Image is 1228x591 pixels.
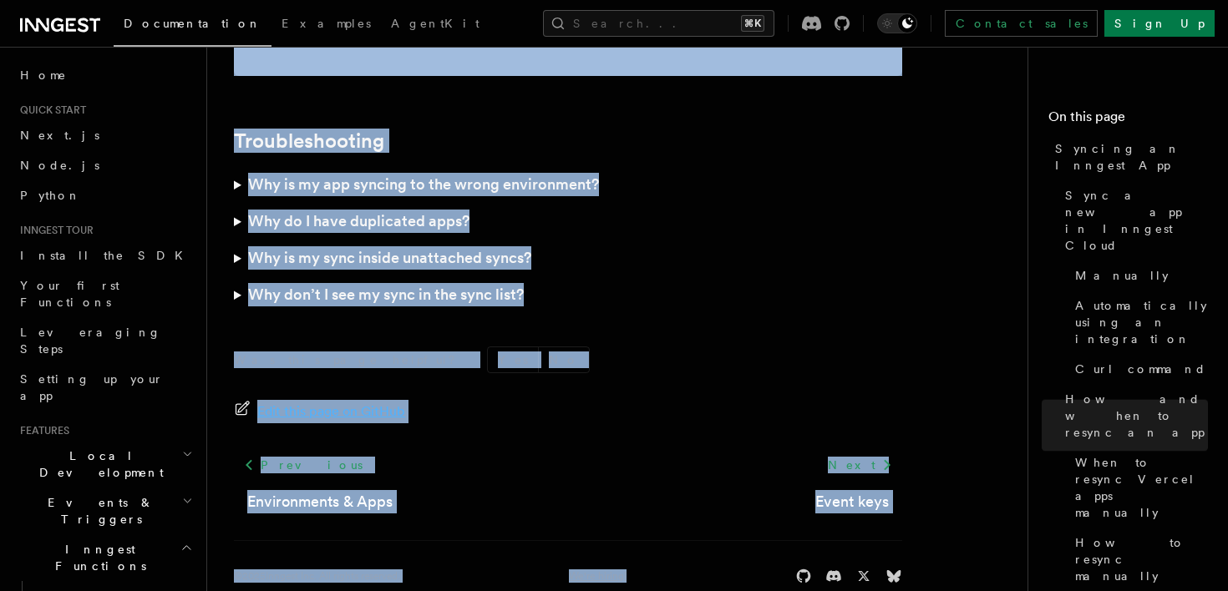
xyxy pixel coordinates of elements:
summary: Why do I have duplicated apps? [234,203,902,240]
span: Examples [282,17,371,30]
button: Events & Triggers [13,487,196,534]
span: Sync a new app in Inngest Cloud [1065,187,1208,254]
span: Documentation [124,17,261,30]
span: Setting up your app [20,372,164,402]
span: AgentKit [391,17,480,30]
span: How to resync manually [1075,534,1208,584]
a: Next [818,450,902,480]
h3: Why is my app syncing to the wrong environment? [248,173,599,196]
span: Leveraging Steps [20,326,161,356]
a: Home [13,60,196,90]
summary: Why is my app syncing to the wrong environment? [234,166,902,203]
span: Edit this page on GitHub [257,400,405,423]
a: Setting up your app [13,364,196,411]
summary: Why is my sync inside unattached syncs? [234,240,902,276]
a: Contact sales [945,10,1098,37]
a: Automatically using an integration [1068,290,1208,354]
span: Syncing an Inngest App [1055,140,1208,174]
a: Your first Functions [13,270,196,317]
a: Previous [234,450,372,480]
a: Syncing an Inngest App [1048,134,1208,180]
a: We're hiring! [569,569,627,583]
span: Inngest Functions [13,541,180,574]
button: Inngest Functions [13,534,196,581]
span: Manually [1075,267,1169,284]
h3: Why do I have duplicated apps? [248,210,469,233]
span: Features [13,424,69,437]
a: How and when to resync an app [1058,384,1208,447]
button: Toggle dark mode [877,13,917,33]
a: Event keys [815,490,889,513]
a: When to resync Vercel apps manually [1068,447,1208,528]
a: Sign Up [1104,10,1215,37]
summary: Why don’t I see my sync in the sync list? [234,276,902,313]
a: Environments & Apps [247,490,393,513]
a: Next.js [13,120,196,150]
a: AgentKit [381,5,490,45]
span: How and when to resync an app [1065,391,1208,441]
a: Leveraging Steps [13,317,196,364]
a: Install the SDK [13,240,196,270]
a: Documentation [114,5,271,47]
span: Quick start [13,104,86,117]
button: No [539,347,589,372]
a: Node.js [13,150,196,180]
h3: Why is my sync inside unattached syncs? [248,246,531,270]
a: Edit this page on GitHub [234,400,405,423]
span: Inngest tour [13,224,94,237]
span: Python [20,189,81,202]
span: Automatically using an integration [1075,297,1208,347]
button: Search...⌘K [543,10,774,37]
button: Local Development [13,441,196,487]
span: Next.js [20,129,99,142]
span: When to resync Vercel apps manually [1075,454,1208,521]
a: How to resync manually [1068,528,1208,591]
a: Python [13,180,196,210]
h4: On this page [1048,107,1208,134]
a: Curl command [1068,354,1208,384]
div: © 2025 Inngest Inc. All rights reserved. [234,569,400,583]
span: Local Development [13,447,182,481]
span: Install the SDK [20,249,193,262]
a: Manually [1068,260,1208,290]
a: Sync a new app in Inngest Cloud [1058,180,1208,260]
button: Yes [488,347,538,372]
p: Was this page helpful? [234,351,467,368]
kbd: ⌘K [741,15,764,32]
span: Events & Triggers [13,494,182,528]
a: Troubleshooting [234,129,384,153]
a: Examples [271,5,381,45]
span: Your first Functions [20,279,119,309]
h3: Why don’t I see my sync in the sync list? [248,283,524,306]
span: Node.js [20,159,99,172]
span: Curl command [1075,361,1206,377]
span: Home [20,67,67,83]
